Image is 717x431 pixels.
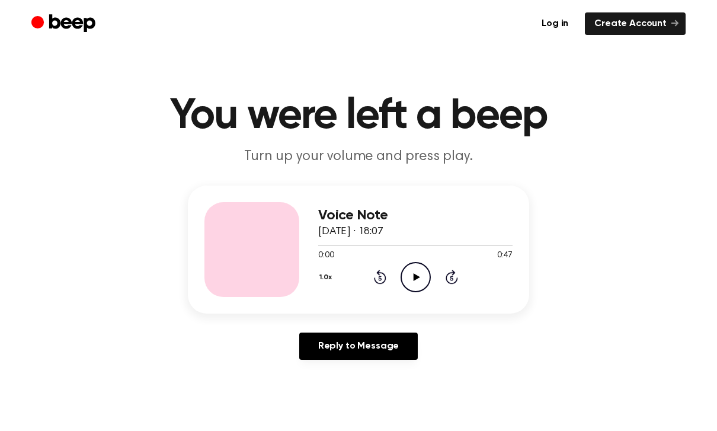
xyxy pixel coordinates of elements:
a: Log in [532,12,578,35]
a: Create Account [585,12,686,35]
h3: Voice Note [318,207,513,224]
a: Reply to Message [299,333,418,360]
span: [DATE] · 18:07 [318,226,383,237]
span: 0:47 [497,250,513,262]
p: Turn up your volume and press play. [131,147,586,167]
a: Beep [31,12,98,36]
h1: You were left a beep [55,95,662,138]
span: 0:00 [318,250,334,262]
button: 1.0x [318,267,337,288]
